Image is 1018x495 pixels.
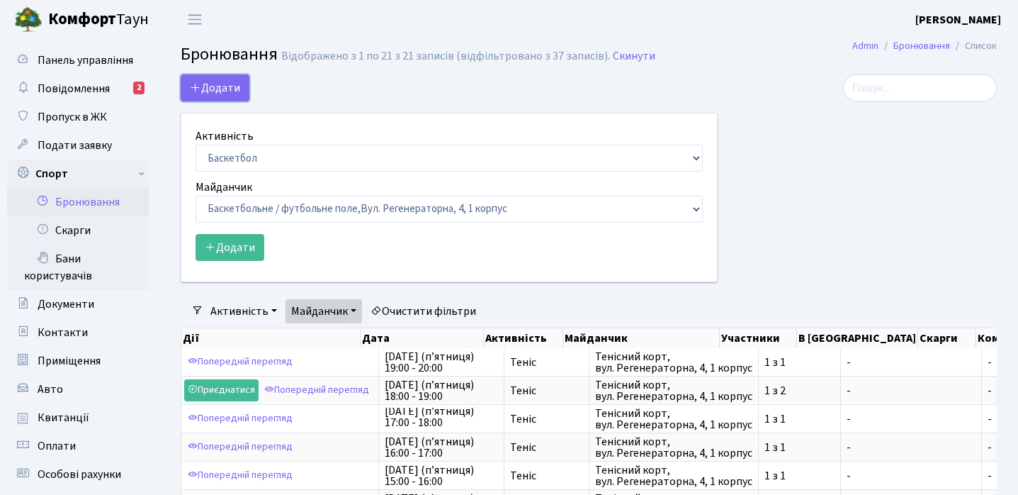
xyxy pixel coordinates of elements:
a: Квитанції [7,404,149,432]
a: Активність [205,299,283,323]
a: Скинути [613,50,655,63]
th: Майданчик [563,328,720,348]
span: - [847,413,975,425]
li: Список [950,38,997,54]
a: Контакти [7,318,149,347]
a: [PERSON_NAME] [915,11,1001,28]
span: - [847,442,975,453]
span: - [847,357,975,368]
img: logo.png [14,6,43,34]
label: Майданчик [196,179,252,196]
span: Особові рахунки [38,467,121,482]
th: Скарги [918,328,976,348]
span: Тенісний корт, вул. Регенераторна, 4, 1 корпус [595,408,752,430]
nav: breadcrumb [831,31,1018,61]
th: Активність [484,328,563,348]
a: Подати заявку [7,131,149,160]
span: Подати заявку [38,138,112,153]
span: 1 з 1 [764,413,835,425]
span: Бронювання [181,42,278,67]
span: Тенісний корт, вул. Регенераторна, 4, 1 корпус [595,351,752,374]
span: - [847,470,975,482]
label: Активність [196,128,254,145]
a: Приєднатися [184,379,259,401]
a: Бронювання [893,38,950,53]
span: Теніс [510,413,583,425]
span: Тенісний корт, вул. Регенераторна, 4, 1 корпус [595,436,752,459]
a: Приміщення [7,347,149,375]
span: Тенісний корт, вул. Регенераторна, 4, 1 корпус [595,465,752,487]
span: Таун [48,8,149,32]
a: Admin [852,38,878,53]
th: Участники [720,328,797,348]
span: Документи [38,296,94,312]
a: Пропуск в ЖК [7,103,149,131]
span: Квитанції [38,410,89,426]
span: Теніс [510,385,583,396]
span: Теніс [510,357,583,368]
span: [DATE] (п’ятниця) 16:00 - 17:00 [385,436,498,459]
a: Скарги [7,216,149,245]
span: Оплати [38,438,76,454]
span: 1 з 1 [764,357,835,368]
a: Документи [7,290,149,318]
span: [DATE] (п’ятниця) 18:00 - 19:00 [385,379,498,402]
span: [DATE] (п’ятниця) 19:00 - 20:00 [385,351,498,374]
div: 2 [133,82,145,94]
a: Попередній перегляд [184,408,296,430]
a: Бани користувачів [7,245,149,290]
a: Попередній перегляд [184,465,296,486]
a: Спорт [7,160,149,188]
span: Теніс [510,442,583,453]
span: 1 з 1 [764,442,835,453]
a: Особові рахунки [7,460,149,489]
span: 1 з 2 [764,385,835,396]
th: Дії [181,328,361,348]
a: Попередній перегляд [184,351,296,373]
span: [DATE] (п’ятниця) 17:00 - 18:00 [385,408,498,430]
span: Повідомлення [38,81,110,96]
span: Контакти [38,325,88,340]
button: Переключити навігацію [177,8,213,31]
b: Комфорт [48,8,116,30]
a: Авто [7,375,149,404]
button: Додати [181,74,249,101]
span: Приміщення [38,353,101,369]
span: Пропуск в ЖК [38,109,107,125]
a: Панель управління [7,46,149,74]
th: В [GEOGRAPHIC_DATA] [797,328,918,348]
span: 1 з 1 [764,470,835,482]
span: Панель управління [38,52,133,68]
span: Теніс [510,470,583,482]
a: Очистити фільтри [365,299,482,323]
a: Повідомлення2 [7,74,149,103]
a: Попередній перегляд [184,436,296,458]
input: Пошук... [843,74,997,101]
span: Тенісний корт, вул. Регенераторна, 4, 1 корпус [595,379,752,402]
b: [PERSON_NAME] [915,12,1001,28]
a: Оплати [7,432,149,460]
a: Попередній перегляд [261,379,373,401]
span: [DATE] (п’ятниця) 15:00 - 16:00 [385,465,498,487]
span: - [847,385,975,396]
a: Майданчик [285,299,362,323]
button: Додати [196,234,264,261]
div: Відображено з 1 по 21 з 21 записів (відфільтровано з 37 записів). [281,50,610,63]
span: Авто [38,382,63,397]
a: Бронювання [7,188,149,216]
th: Дата [361,328,484,348]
